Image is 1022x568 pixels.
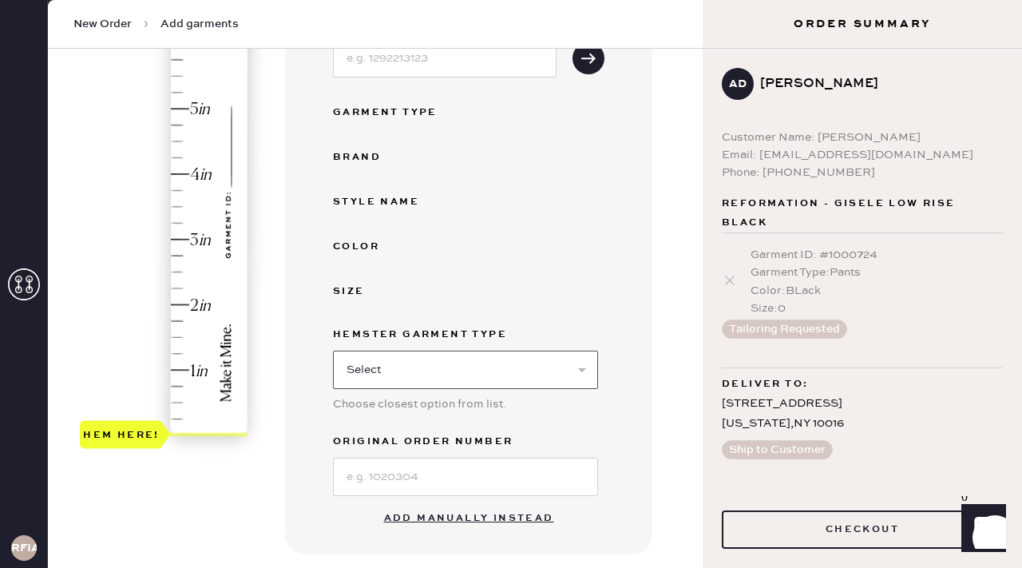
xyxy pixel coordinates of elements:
[83,425,160,444] div: Hem here!
[374,502,564,534] button: Add manually instead
[333,325,598,344] label: Hemster Garment Type
[333,458,598,496] input: e.g. 1020304
[722,164,1003,181] div: Phone: [PHONE_NUMBER]
[333,282,461,301] div: Size
[751,300,1003,317] div: Size : 0
[722,320,847,339] button: Tailoring Requested
[946,496,1015,565] iframe: Front Chat
[333,148,461,167] div: Brand
[11,542,37,554] h3: RFIA
[751,264,1003,281] div: Garment Type : Pants
[703,16,1022,32] h3: Order Summary
[722,129,1003,146] div: Customer Name: [PERSON_NAME]
[333,432,598,451] label: Original Order Number
[333,237,461,256] div: Color
[722,375,808,394] span: Deliver to:
[333,193,461,212] div: Style name
[333,39,557,77] input: e.g. 1292213123
[722,440,833,459] button: Ship to Customer
[722,510,1003,549] button: Checkout
[73,16,132,32] span: New Order
[722,394,1003,434] div: [STREET_ADDRESS] [US_STATE] , NY 10016
[751,282,1003,300] div: Color : BLack
[722,194,1003,232] span: Reformation - Gisele Low Rise BLack
[751,246,1003,264] div: Garment ID : # 1000724
[160,16,239,32] span: Add garments
[729,78,747,89] h3: ad
[722,146,1003,164] div: Email: [EMAIL_ADDRESS][DOMAIN_NAME]
[333,103,461,122] div: Garment Type
[760,74,990,93] div: [PERSON_NAME]
[333,395,598,413] div: Choose closest option from list.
